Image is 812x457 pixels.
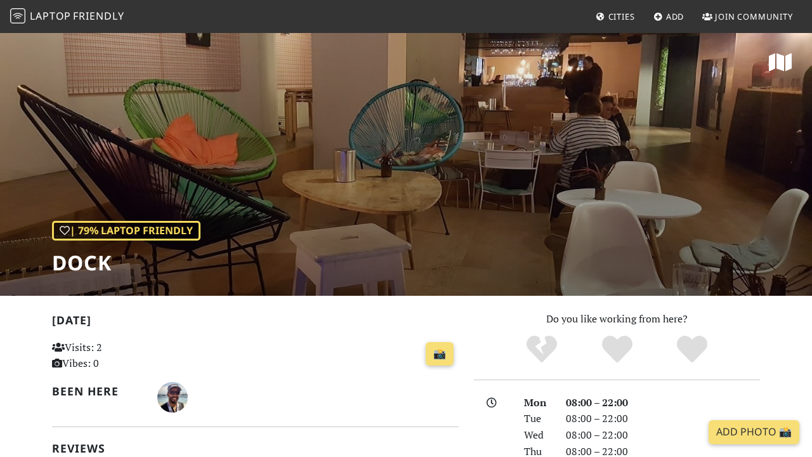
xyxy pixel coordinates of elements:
[591,5,640,28] a: Cities
[474,311,760,328] p: Do you like working from here?
[648,5,690,28] a: Add
[697,5,798,28] a: Join Community
[10,8,25,23] img: LaptopFriendly
[52,340,178,372] p: Visits: 2 Vibes: 0
[10,6,124,28] a: LaptopFriendly LaptopFriendly
[52,314,459,332] h2: [DATE]
[504,334,579,366] div: No
[608,11,635,22] span: Cities
[558,427,768,444] div: 08:00 – 22:00
[516,427,558,444] div: Wed
[157,382,188,413] img: 1065-carlos.jpg
[666,11,684,22] span: Add
[558,395,768,411] div: 08:00 – 22:00
[715,11,793,22] span: Join Community
[30,9,71,23] span: Laptop
[52,385,142,398] h2: Been here
[579,334,655,366] div: Yes
[558,411,768,427] div: 08:00 – 22:00
[52,442,459,455] h2: Reviews
[73,9,124,23] span: Friendly
[157,389,188,403] span: Carlos Monteiro
[516,395,558,411] div: Mon
[52,221,200,241] div: | 79% Laptop Friendly
[426,342,454,366] a: 📸
[655,334,730,366] div: Definitely!
[516,411,558,427] div: Tue
[709,420,799,444] a: Add Photo 📸
[52,251,200,275] h1: Dock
